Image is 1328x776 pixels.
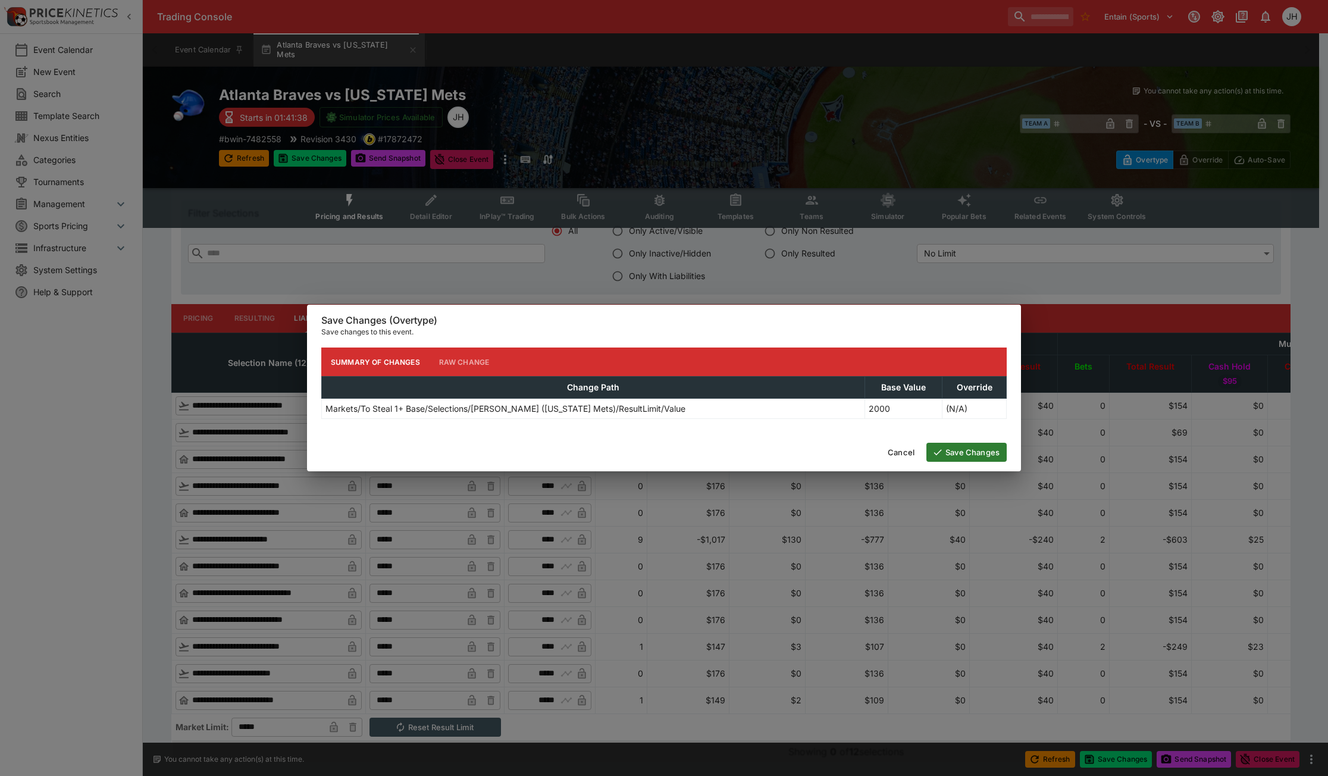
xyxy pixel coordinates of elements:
[321,326,1007,338] p: Save changes to this event.
[926,443,1007,462] button: Save Changes
[325,402,685,415] p: Markets/To Steal 1+ Base/Selections/[PERSON_NAME] ([US_STATE] Mets)/ResultLimit/Value
[865,377,942,399] th: Base Value
[865,399,942,419] td: 2000
[322,377,865,399] th: Change Path
[321,314,1007,327] h6: Save Changes (Overtype)
[942,377,1007,399] th: Override
[321,348,430,376] button: Summary of Changes
[881,443,922,462] button: Cancel
[430,348,499,376] button: Raw Change
[942,399,1007,419] td: (N/A)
